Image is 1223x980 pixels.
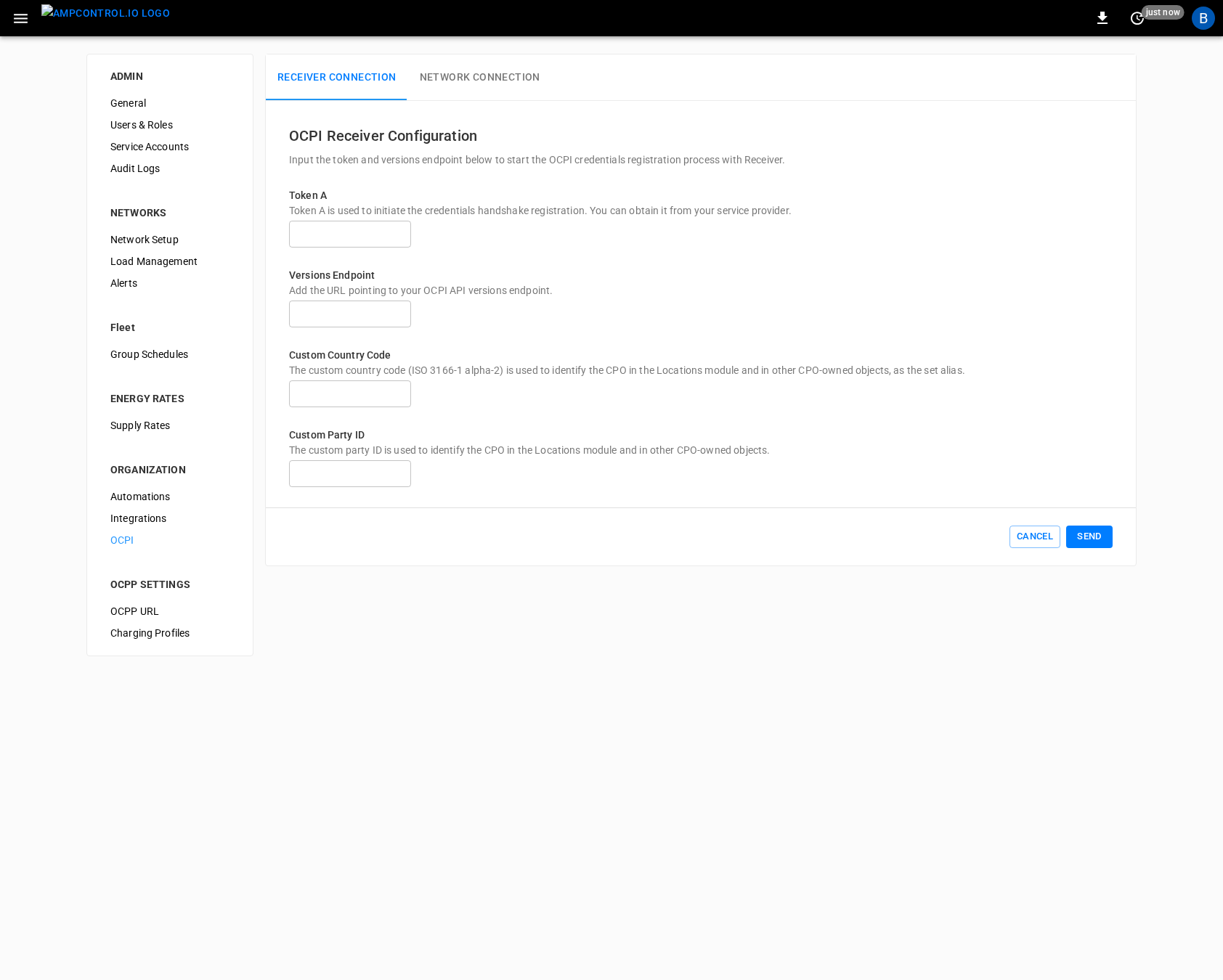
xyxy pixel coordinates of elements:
[289,363,1113,377] p: The custom country code (ISO 3166-1 alpha-2) is used to identify the CPO in the Locations module ...
[408,54,552,101] button: Network Connection
[110,232,229,248] span: Network Setup
[99,622,241,644] div: Charging Profiles
[266,54,408,101] button: Receiver Connection
[99,343,241,365] div: Group Schedules
[99,529,241,551] div: OCPI
[99,486,241,507] div: Automations
[99,92,241,114] div: General
[110,577,229,592] div: OCPP SETTINGS
[110,118,229,133] span: Users & Roles
[289,188,1113,203] p: Token A
[110,489,229,505] span: Automations
[110,205,229,220] div: NETWORKS
[110,533,229,548] span: OCPI
[1009,526,1060,548] button: Cancel
[99,272,241,294] div: Alerts
[99,415,241,436] div: Supply Rates
[1126,7,1149,30] button: set refresh interval
[110,161,229,176] span: Audit Logs
[110,418,229,433] span: Supply Rates
[289,124,1113,147] h6: OCPI Receiver Configuration
[110,139,229,155] span: Service Accounts
[110,391,229,406] div: ENERGY RATES
[110,511,229,526] span: Integrations
[289,443,1113,457] p: The custom party ID is used to identify the CPO in the Locations module and in other CPO-owned ob...
[99,114,241,136] div: Users & Roles
[99,507,241,529] div: Integrations
[99,600,241,622] div: OCPP URL
[99,136,241,158] div: Service Accounts
[110,347,229,362] span: Group Schedules
[289,283,1113,298] p: Add the URL pointing to your OCPI API versions endpoint.
[110,462,229,477] div: ORGANIZATION
[289,348,1113,363] p: Custom Country Code
[110,254,229,269] span: Load Management
[41,4,170,23] img: ampcontrol.io logo
[110,96,229,111] span: General
[110,276,229,291] span: Alerts
[1192,7,1215,30] div: profile-icon
[289,152,1113,167] p: Input the token and versions endpoint below to start the OCPI credentials registration process wi...
[1066,526,1113,548] button: Send
[110,626,229,641] span: Charging Profiles
[289,203,1113,218] p: Token A is used to initiate the credentials handshake registration. You can obtain it from your s...
[99,250,241,272] div: Load Management
[289,428,1113,443] p: Custom Party ID
[110,320,229,335] div: Fleet
[99,229,241,250] div: Network Setup
[1142,5,1185,20] span: just now
[110,604,229,619] span: OCPP URL
[99,158,241,179] div: Audit Logs
[110,69,229,83] div: ADMIN
[289,268,1113,283] p: Versions Endpoint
